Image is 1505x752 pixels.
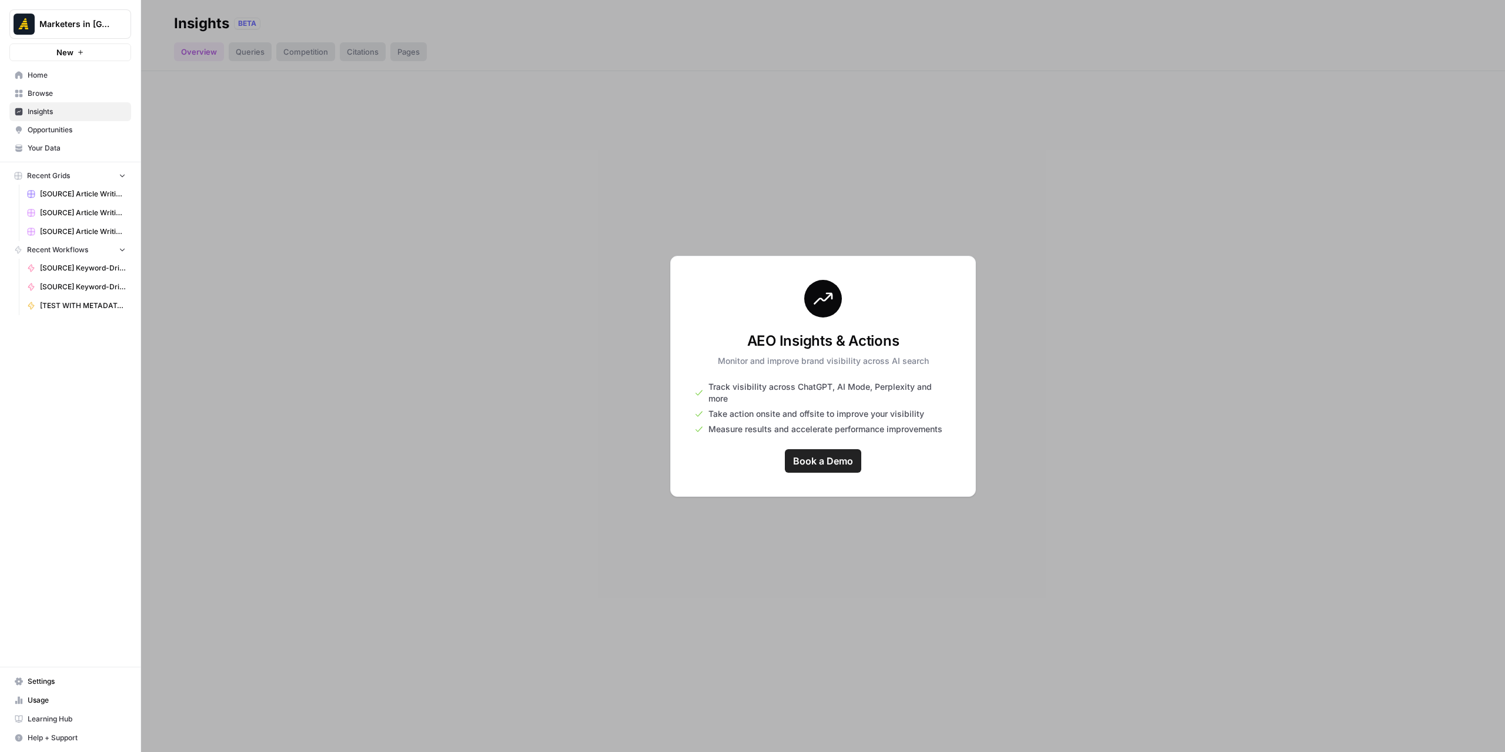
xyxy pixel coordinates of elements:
[22,203,131,222] a: [SOURCE] Article Writing-Transcript-Driven Article Grid
[22,278,131,296] a: [SOURCE] Keyword-Driven Article: Outline Generation
[28,695,126,706] span: Usage
[9,9,131,39] button: Workspace: Marketers in Demand
[14,14,35,35] img: Marketers in Demand Logo
[28,88,126,99] span: Browse
[785,449,861,473] a: Book a Demo
[718,355,929,367] p: Monitor and improve brand visibility across AI search
[708,423,942,435] span: Measure results and accelerate performance improvements
[28,143,126,153] span: Your Data
[708,408,924,420] span: Take action onsite and offsite to improve your visibility
[718,332,929,350] h3: AEO Insights & Actions
[793,454,853,468] span: Book a Demo
[22,185,131,203] a: [SOURCE] Article Writing - Keyword-Driven Articles Grid
[39,18,111,30] span: Marketers in [GEOGRAPHIC_DATA]
[9,84,131,103] a: Browse
[28,733,126,743] span: Help + Support
[9,139,131,158] a: Your Data
[28,106,126,117] span: Insights
[56,46,73,58] span: New
[22,296,131,315] a: [TEST WITH METADATA] Keyword-Driven Article: 1st Draft Writing
[9,241,131,259] button: Recent Workflows
[27,245,88,255] span: Recent Workflows
[28,70,126,81] span: Home
[27,171,70,181] span: Recent Grids
[40,300,126,311] span: [TEST WITH METADATA] Keyword-Driven Article: 1st Draft Writing
[9,121,131,139] a: Opportunities
[22,222,131,241] a: [SOURCE] Article Writing - Keyword-Driven Article + Source Grid
[40,208,126,218] span: [SOURCE] Article Writing-Transcript-Driven Article Grid
[9,728,131,747] button: Help + Support
[28,676,126,687] span: Settings
[708,381,952,405] span: Track visibility across ChatGPT, AI Mode, Perplexity and more
[40,189,126,199] span: [SOURCE] Article Writing - Keyword-Driven Articles Grid
[22,259,131,278] a: [SOURCE] Keyword-Driven Article: 1st Draft Writing
[9,710,131,728] a: Learning Hub
[9,672,131,691] a: Settings
[40,282,126,292] span: [SOURCE] Keyword-Driven Article: Outline Generation
[9,44,131,61] button: New
[28,714,126,724] span: Learning Hub
[40,226,126,237] span: [SOURCE] Article Writing - Keyword-Driven Article + Source Grid
[28,125,126,135] span: Opportunities
[9,691,131,710] a: Usage
[9,66,131,85] a: Home
[40,263,126,273] span: [SOURCE] Keyword-Driven Article: 1st Draft Writing
[9,102,131,121] a: Insights
[9,167,131,185] button: Recent Grids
